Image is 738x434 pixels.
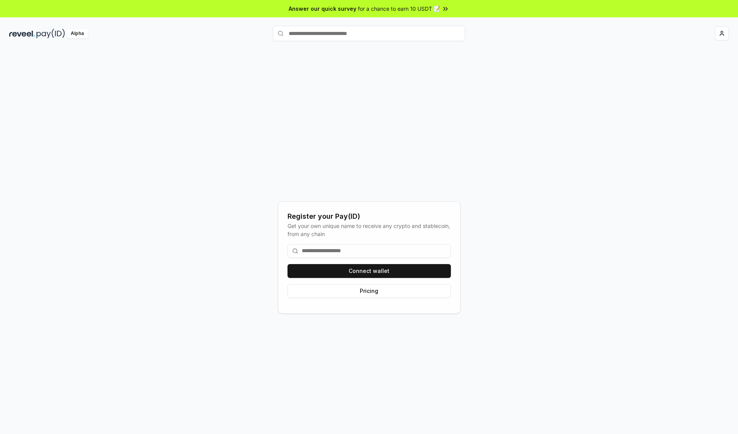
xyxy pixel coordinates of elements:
span: for a chance to earn 10 USDT 📝 [358,5,440,13]
div: Get your own unique name to receive any crypto and stablecoin, from any chain [288,222,451,238]
button: Pricing [288,284,451,298]
button: Connect wallet [288,264,451,278]
span: Answer our quick survey [289,5,356,13]
div: Alpha [66,29,88,38]
img: reveel_dark [9,29,35,38]
img: pay_id [37,29,65,38]
div: Register your Pay(ID) [288,211,451,222]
